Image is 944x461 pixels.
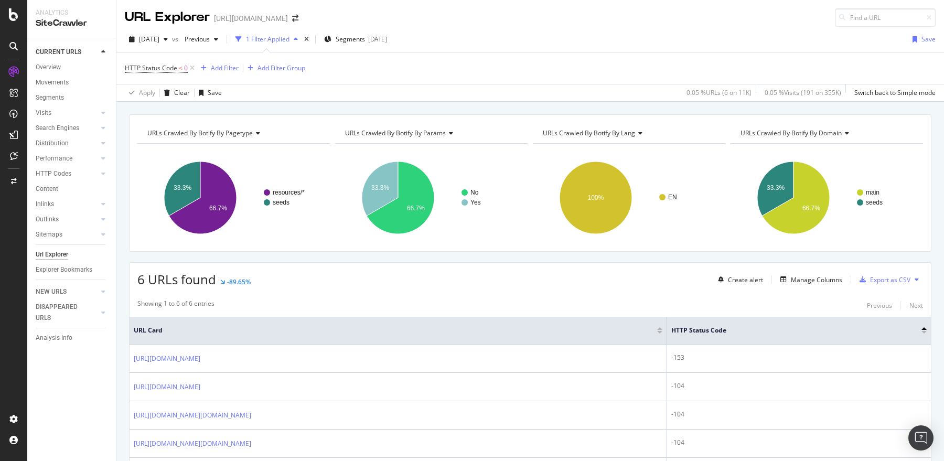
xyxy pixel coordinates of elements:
[125,84,155,101] button: Apply
[36,138,98,149] a: Distribution
[139,35,159,44] span: 2025 Sep. 3rd
[407,205,425,212] text: 66.7%
[209,205,227,212] text: 66.7%
[36,108,98,119] a: Visits
[541,125,716,142] h4: URLs Crawled By Botify By lang
[36,249,109,260] a: Url Explorer
[302,34,311,45] div: times
[174,184,191,191] text: 33.3%
[776,273,842,286] button: Manage Columns
[671,410,927,419] div: -104
[36,153,98,164] a: Performance
[867,299,892,312] button: Previous
[195,84,222,101] button: Save
[835,8,936,27] input: Find a URL
[36,8,108,17] div: Analytics
[273,189,305,196] text: resources/*
[802,205,820,212] text: 66.7%
[211,63,239,72] div: Add Filter
[320,31,391,48] button: Segments[DATE]
[36,229,98,240] a: Sitemaps
[179,63,183,72] span: <
[36,77,69,88] div: Movements
[850,84,936,101] button: Switch back to Simple mode
[125,31,172,48] button: [DATE]
[36,214,59,225] div: Outlinks
[125,63,177,72] span: HTTP Status Code
[36,184,58,195] div: Content
[160,84,190,101] button: Clear
[292,15,298,22] div: arrow-right-arrow-left
[908,425,934,451] div: Open Intercom Messenger
[36,108,51,119] div: Visits
[371,184,389,191] text: 33.3%
[36,92,109,103] a: Segments
[125,8,210,26] div: URL Explorer
[36,123,79,134] div: Search Engines
[214,13,288,24] div: [URL][DOMAIN_NAME]
[231,31,302,48] button: 1 Filter Applied
[909,299,923,312] button: Next
[36,229,62,240] div: Sitemaps
[273,199,289,206] text: seeds
[243,62,305,74] button: Add Filter Group
[855,271,910,288] button: Export as CSV
[36,77,109,88] a: Movements
[134,410,251,421] a: [URL][DOMAIN_NAME][DOMAIN_NAME]
[137,299,214,312] div: Showing 1 to 6 of 6 entries
[36,92,64,103] div: Segments
[671,438,927,447] div: -104
[765,88,841,97] div: 0.05 % Visits ( 191 on 355K )
[671,381,927,391] div: -104
[866,199,883,206] text: seeds
[36,47,98,58] a: CURRENT URLS
[134,326,655,335] span: URL Card
[741,128,842,137] span: URLs Crawled By Botify By domain
[791,275,842,284] div: Manage Columns
[36,286,98,297] a: NEW URLS
[227,277,251,286] div: -89.65%
[543,128,635,137] span: URLs Crawled By Botify By lang
[36,214,98,225] a: Outlinks
[36,249,68,260] div: Url Explorer
[134,438,251,449] a: [URL][DOMAIN_NAME][DOMAIN_NAME]
[137,152,330,243] svg: A chart.
[854,88,936,97] div: Switch back to Simple mode
[36,302,89,324] div: DISAPPEARED URLS
[686,88,752,97] div: 0.05 % URLs ( 6 on 11K )
[36,333,109,344] a: Analysis Info
[533,152,725,243] svg: A chart.
[174,88,190,97] div: Clear
[36,302,98,324] a: DISAPPEARED URLS
[36,184,109,195] a: Content
[909,301,923,310] div: Next
[36,286,67,297] div: NEW URLS
[36,17,108,29] div: SiteCrawler
[36,333,72,344] div: Analysis Info
[134,382,200,392] a: [URL][DOMAIN_NAME]
[172,35,180,44] span: vs
[184,61,188,76] span: 0
[336,35,365,44] span: Segments
[36,264,109,275] a: Explorer Bookmarks
[139,88,155,97] div: Apply
[345,128,446,137] span: URLs Crawled By Botify By params
[36,264,92,275] div: Explorer Bookmarks
[470,199,481,206] text: Yes
[36,62,109,73] a: Overview
[714,271,763,288] button: Create alert
[36,199,98,210] a: Inlinks
[145,125,320,142] h4: URLs Crawled By Botify By pagetype
[368,35,387,44] div: [DATE]
[870,275,910,284] div: Export as CSV
[668,194,677,201] text: EN
[921,35,936,44] div: Save
[867,301,892,310] div: Previous
[731,152,923,243] svg: A chart.
[335,152,528,243] svg: A chart.
[36,168,71,179] div: HTTP Codes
